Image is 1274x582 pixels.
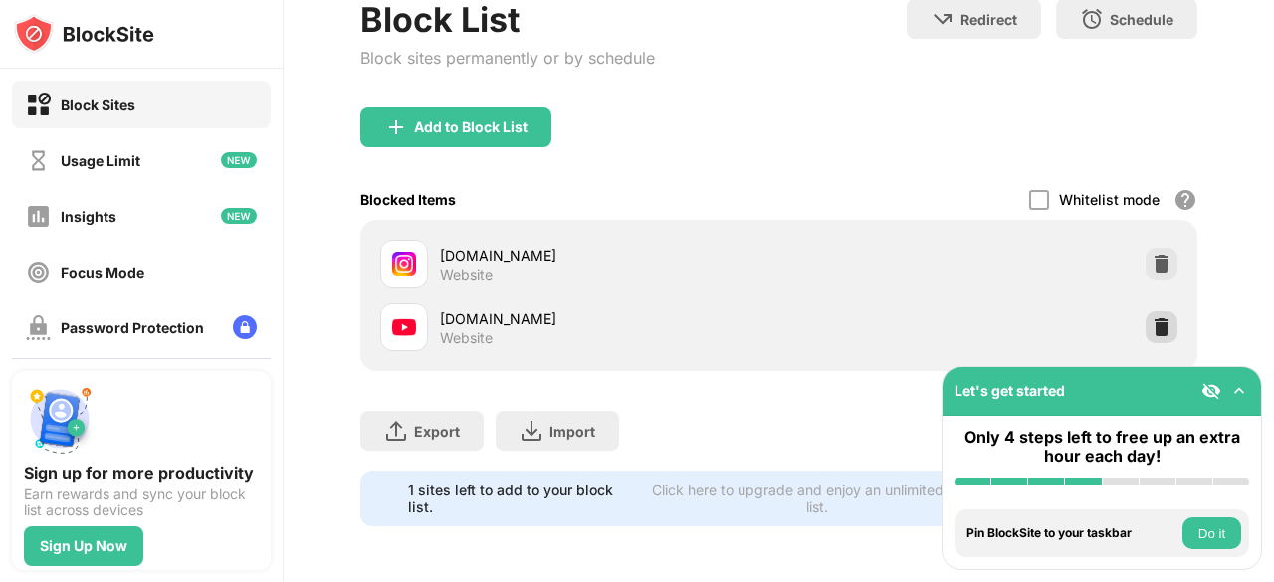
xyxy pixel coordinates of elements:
img: favicons [392,252,416,276]
img: password-protection-off.svg [26,315,51,340]
div: Blocked Items [360,191,456,208]
div: Click here to upgrade and enjoy an unlimited block list. [645,482,989,515]
div: Whitelist mode [1059,191,1160,208]
div: Insights [61,208,116,225]
div: 1 sites left to add to your block list. [408,482,633,515]
img: favicons [392,315,416,339]
img: insights-off.svg [26,204,51,229]
div: Pin BlockSite to your taskbar [966,526,1177,540]
img: lock-menu.svg [233,315,257,339]
div: Earn rewards and sync your block list across devices [24,486,259,518]
img: push-signup.svg [24,383,96,455]
img: focus-off.svg [26,260,51,285]
div: [DOMAIN_NAME] [440,245,779,266]
div: Only 4 steps left to free up an extra hour each day! [955,428,1249,466]
img: omni-setup-toggle.svg [1229,381,1249,401]
div: Block sites permanently or by schedule [360,48,655,68]
div: Redirect [960,11,1017,28]
div: Website [440,266,493,284]
img: time-usage-off.svg [26,148,51,173]
div: Password Protection [61,319,204,336]
div: Export [414,423,460,440]
img: logo-blocksite.svg [14,14,154,54]
button: Do it [1182,517,1241,549]
div: Add to Block List [414,119,528,135]
img: new-icon.svg [221,208,257,224]
div: Let's get started [955,382,1065,399]
div: Import [549,423,595,440]
div: Sign Up Now [40,538,127,554]
div: Usage Limit [61,152,140,169]
div: Sign up for more productivity [24,463,259,483]
div: Schedule [1110,11,1173,28]
div: [DOMAIN_NAME] [440,308,779,329]
div: Website [440,329,493,347]
div: Focus Mode [61,264,144,281]
div: Block Sites [61,97,135,113]
img: eye-not-visible.svg [1201,381,1221,401]
img: new-icon.svg [221,152,257,168]
img: block-on.svg [26,93,51,117]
